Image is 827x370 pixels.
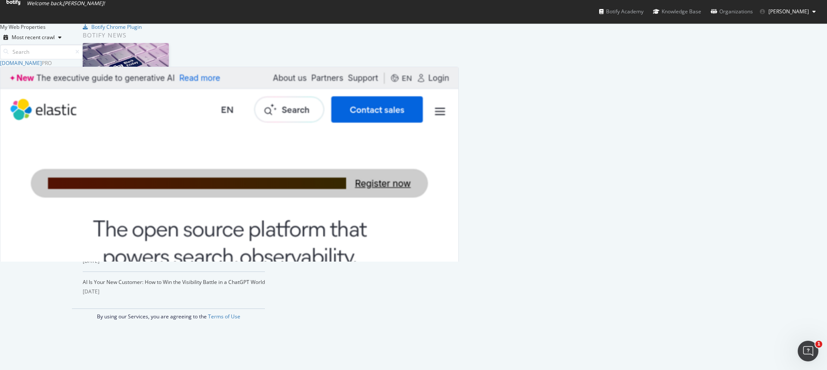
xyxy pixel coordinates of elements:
div: [DATE] [83,288,265,296]
a: Botify Chrome Plugin [83,23,142,31]
span: Celia García-Gutiérrez [768,8,809,15]
button: [PERSON_NAME] [753,5,823,18]
div: Organizations [711,7,753,16]
iframe: Intercom live chat [798,341,818,361]
div: Knowledge Base [653,7,701,16]
div: Botify Academy [599,7,644,16]
div: Botify news [83,31,265,40]
a: AI Is Your New Customer: How to Win the Visibility Battle in a ChatGPT World [83,278,265,286]
div: Botify Chrome Plugin [91,23,142,31]
a: Terms of Use [208,313,240,320]
div: Most recent crawl [12,35,55,40]
span: 1 [815,341,822,348]
div: Pro [42,59,52,67]
img: Prepare for Black Friday 2025 by Prioritizing AI Search Visibility [83,43,169,88]
div: By using our Services, you are agreeing to the [72,308,265,320]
